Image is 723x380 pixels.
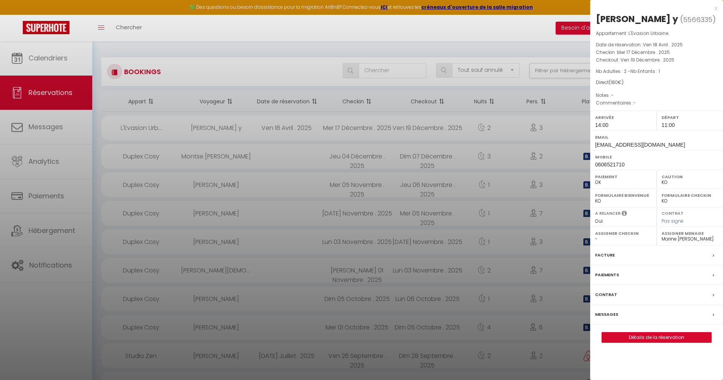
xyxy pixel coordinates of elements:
button: Détails de la réservation [602,332,712,343]
label: Mobile [595,153,718,161]
span: [EMAIL_ADDRESS][DOMAIN_NAME] [595,142,685,148]
span: - [633,100,636,106]
span: ( €) [609,79,624,85]
label: Paiement [595,173,652,180]
p: Commentaires : [596,99,717,107]
p: Date de réservation : [596,41,717,49]
label: Assigner Checkin [595,230,652,237]
p: Checkin : [596,49,717,56]
label: Assigner Menage [662,230,718,237]
label: A relancer [595,210,621,217]
label: Départ [662,114,718,121]
div: Direct [596,79,717,86]
label: Caution [662,173,718,180]
label: Paiements [595,271,619,279]
p: Checkout : [596,56,717,64]
span: Ven 19 Décembre . 2025 [621,57,674,63]
span: 14:00 [595,122,608,128]
p: Notes : [596,92,717,99]
span: Ven 18 Avril . 2025 [643,41,683,48]
div: [PERSON_NAME] y [596,13,678,25]
span: - [611,92,614,98]
label: Arrivée [595,114,652,121]
a: Détails de la réservation [602,332,711,342]
label: Email [595,133,718,141]
label: Contrat [595,291,617,299]
div: x [590,4,717,13]
label: Facture [595,251,615,259]
span: 0606521710 [595,161,625,168]
span: L'Evasion Urbaine [628,30,668,36]
i: Sélectionner OUI si vous souhaiter envoyer les séquences de messages post-checkout [622,210,627,218]
span: Nb Enfants : 1 [630,68,660,74]
span: 11:00 [662,122,675,128]
iframe: Chat [691,346,717,374]
p: Appartement : [596,30,717,37]
span: ( ) [680,14,716,25]
span: 180 [611,79,618,85]
span: Pas signé [662,218,684,224]
button: Ouvrir le widget de chat LiveChat [6,3,29,26]
label: Contrat [662,210,684,215]
span: 5566335 [683,15,712,24]
label: Messages [595,310,618,318]
span: Mer 17 Décembre . 2025 [617,49,670,55]
label: Formulaire Checkin [662,192,718,199]
label: Formulaire Bienvenue [595,192,652,199]
span: Nb Adultes : 2 - [596,68,660,74]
